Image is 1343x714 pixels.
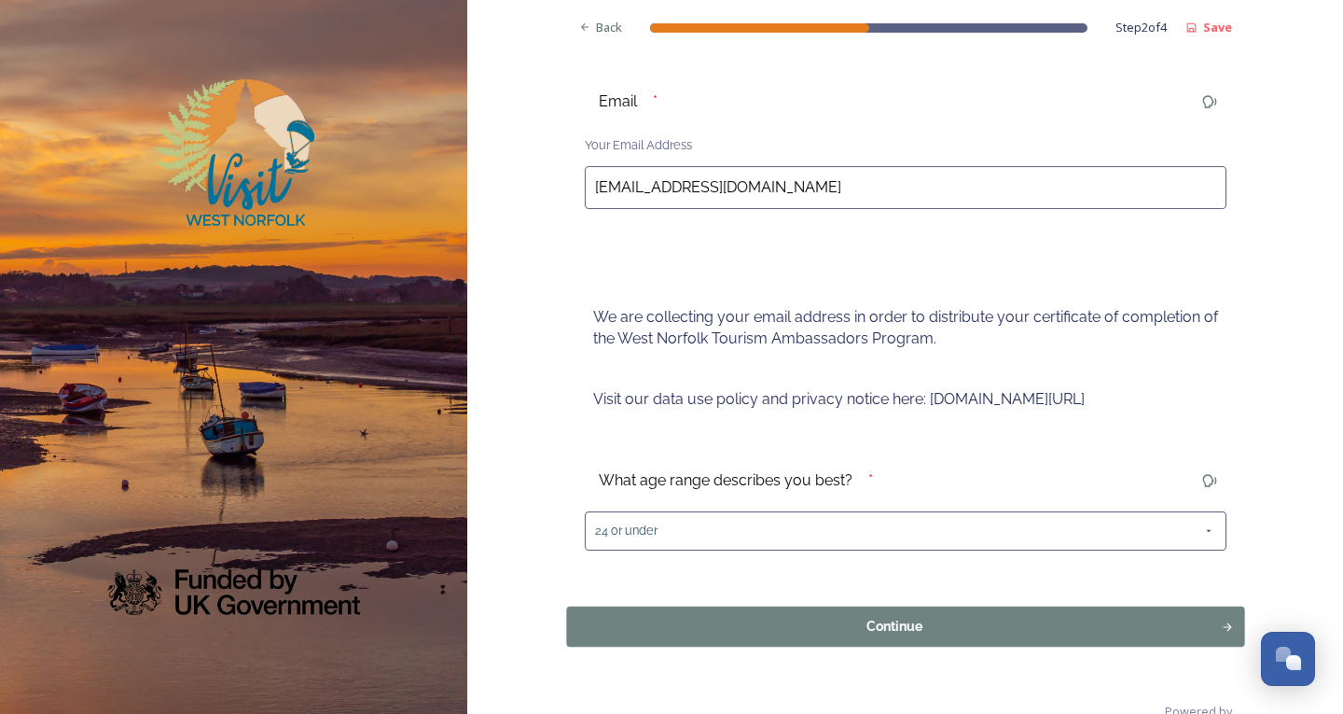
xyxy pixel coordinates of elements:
div: Continue [576,616,1211,636]
input: email@domain.com [585,166,1226,209]
span: Your Email Address [585,138,692,152]
div: What age range describes you best? [585,459,866,503]
button: Continue [566,606,1244,646]
span: 24 or under [595,522,658,539]
span: Step 2 of 4 [1115,19,1167,36]
p: We are collecting your email address in order to distribute your certificate of completion of the... [593,307,1218,349]
div: Email [585,80,651,124]
strong: Save [1203,19,1232,35]
p: Visit our data use policy and privacy notice here: [DOMAIN_NAME][URL] [593,389,1218,411]
button: Open Chat [1261,632,1315,686]
span: Back [596,19,622,36]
